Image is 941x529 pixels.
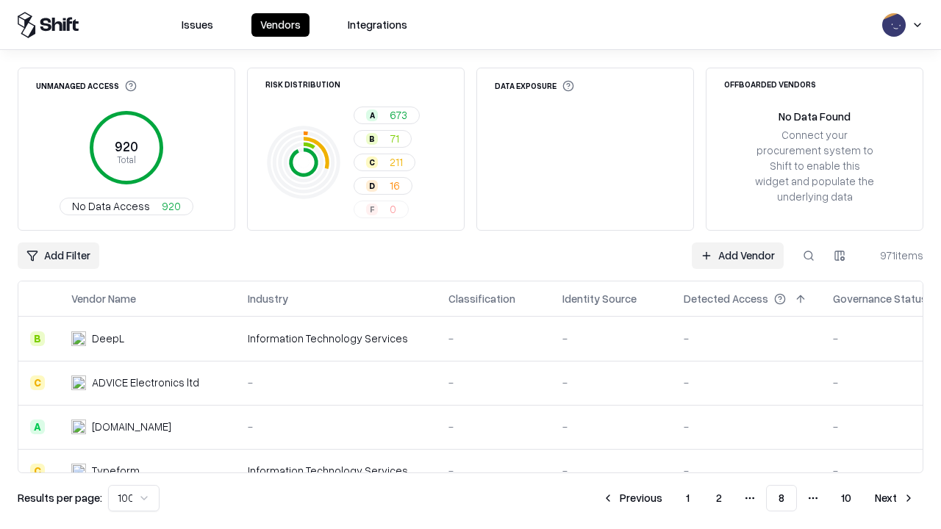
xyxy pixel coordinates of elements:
button: Next [866,485,923,511]
img: DeepL [71,331,86,346]
button: A673 [354,107,420,124]
div: Classification [448,291,515,306]
div: Offboarded Vendors [724,80,816,88]
div: Information Technology Services [248,331,425,346]
div: - [562,419,660,434]
button: 10 [829,485,863,511]
div: - [562,331,660,346]
div: - [248,375,425,390]
span: 71 [390,131,399,146]
div: A [30,420,45,434]
div: - [684,331,809,346]
nav: pagination [593,485,923,511]
button: Vendors [251,13,310,37]
div: Typeform [92,463,140,478]
div: Data Exposure [495,80,574,92]
div: - [562,375,660,390]
div: 971 items [865,248,923,263]
div: Connect your procurement system to Shift to enable this widget and populate the underlying data [754,127,876,205]
div: No Data Found [779,109,851,124]
button: C211 [354,154,415,171]
button: 2 [704,485,734,511]
a: Add Vendor [692,242,784,269]
div: - [562,463,660,478]
button: 8 [766,485,797,511]
div: Vendor Name [71,291,136,306]
div: - [684,419,809,434]
button: Previous [593,485,671,511]
img: ADVICE Electronics ltd [71,375,86,390]
div: - [448,331,539,346]
div: - [684,463,809,478]
button: Integrations [339,13,416,37]
div: Governance Status [833,291,927,306]
div: ADVICE Electronics ltd [92,375,199,390]
span: No Data Access [72,198,150,214]
div: - [448,419,539,434]
img: cybersafe.co.il [71,420,86,434]
button: No Data Access920 [60,198,193,215]
tspan: 920 [115,138,138,154]
div: Information Technology Services [248,463,425,478]
button: Issues [173,13,222,37]
img: Typeform [71,464,86,478]
tspan: Total [117,154,136,165]
div: Risk Distribution [265,80,340,88]
div: Identity Source [562,291,637,306]
span: 211 [390,154,403,170]
div: A [366,109,378,121]
span: 920 [162,198,181,214]
div: C [30,464,45,478]
div: Unmanaged Access [36,80,137,92]
div: DeepL [92,331,124,346]
div: Industry [248,291,288,306]
button: Add Filter [18,242,99,269]
div: D [366,180,378,192]
div: B [366,133,378,145]
div: C [30,375,45,390]
div: [DOMAIN_NAME] [92,419,171,434]
span: 673 [390,107,407,123]
div: - [448,375,539,390]
button: B71 [354,130,412,148]
div: B [30,331,45,346]
div: C [366,156,378,168]
button: 1 [674,485,701,511]
span: 16 [390,178,400,193]
div: - [684,375,809,390]
div: - [248,419,425,434]
p: Results per page: [18,490,102,505]
button: D16 [354,177,412,195]
div: Detected Access [684,291,768,306]
div: - [448,463,539,478]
